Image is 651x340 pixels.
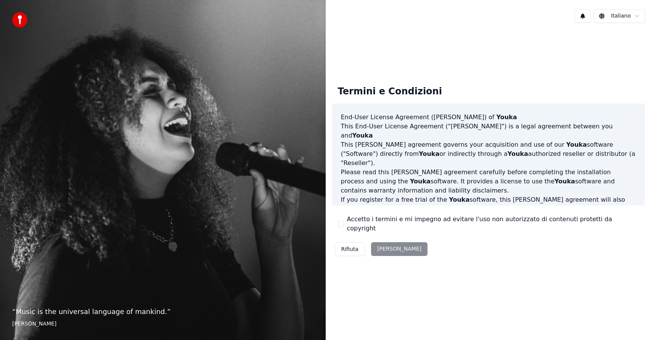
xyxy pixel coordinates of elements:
[341,113,636,122] h3: End-User License Agreement ([PERSON_NAME]) of
[419,150,439,157] span: Youka
[545,205,566,212] span: Youka
[497,113,517,121] span: Youka
[12,320,313,328] footer: [PERSON_NAME]
[341,168,636,195] p: Please read this [PERSON_NAME] agreement carefully before completing the installation process and...
[449,196,469,203] span: Youka
[410,178,431,185] span: Youka
[332,79,448,104] div: Termini e Condizioni
[566,141,587,148] span: Youka
[341,122,636,140] p: This End-User License Agreement ("[PERSON_NAME]") is a legal agreement between you and
[12,306,313,317] p: “ Music is the universal language of mankind. ”
[341,140,636,168] p: This [PERSON_NAME] agreement governs your acquisition and use of our software ("Software") direct...
[352,132,373,139] span: Youka
[347,215,639,233] label: Accetto i termini e mi impegno ad evitare l'uso non autorizzato di contenuti protetti da copyright
[335,242,365,256] button: Rifiuta
[508,150,528,157] span: Youka
[341,195,636,232] p: If you register for a free trial of the software, this [PERSON_NAME] agreement will also govern t...
[12,12,27,28] img: youka
[555,178,575,185] span: Youka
